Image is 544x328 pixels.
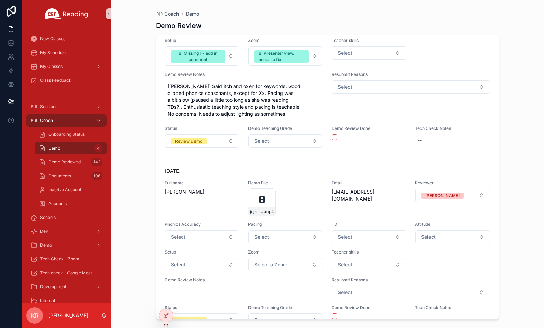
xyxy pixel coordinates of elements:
[332,286,490,299] button: Select Button
[167,83,321,117] span: [[PERSON_NAME]] Said itch and oxen for keywords. Good clipped phonics consonants, except for Xx. ...
[40,298,55,303] span: Internal
[48,132,85,137] span: Onboarding Status
[186,10,199,17] a: Demo
[332,46,406,60] button: Select Button
[332,180,407,186] span: Email
[35,170,107,182] a: Documents106
[165,305,240,310] span: Status
[248,313,323,327] button: Select Button
[332,126,407,131] span: Demo Review Done
[338,50,352,56] span: Select
[35,128,107,141] a: Onboarding Status
[26,211,107,224] a: Schools
[332,72,490,77] span: Resubmit Reasons
[248,222,323,227] span: Pacing
[91,158,102,166] div: 142
[40,78,71,83] span: Class Feedback
[165,230,239,243] button: Select Button
[248,126,323,131] span: Demo Teaching Grade
[248,305,323,310] span: Demo Teaching Grade
[165,46,239,66] button: Select Button
[40,36,65,42] span: New Classes
[248,230,323,243] button: Select Button
[332,249,407,255] span: Teacher skills
[248,46,323,66] button: Select Button
[248,134,323,148] button: Select Button
[250,209,264,214] span: jej-rttu-dsv-([PHONE_NUMBER]_15-GMT-6)
[26,114,107,127] a: Coach
[48,201,67,206] span: Accounts
[165,38,240,43] span: Setup
[40,270,92,276] span: Tech check - Google Meet
[40,229,48,234] span: Dev
[26,281,107,293] a: Development
[171,261,185,268] span: Select
[26,239,107,251] a: Demo
[421,233,436,240] span: Select
[254,233,269,240] span: Select
[26,60,107,73] a: My Classes
[418,316,422,323] div: --
[338,83,352,90] span: Select
[418,137,422,144] div: --
[91,172,102,180] div: 106
[338,289,352,296] span: Select
[40,284,66,290] span: Development
[48,187,81,193] span: Inactive Account
[35,156,107,168] a: Demo Reviewed142
[175,50,221,63] div: B: Missing 1 - add in comment
[35,184,107,196] a: Inactive Account
[48,173,71,179] span: Documents
[332,230,406,243] button: Select Button
[415,180,490,186] span: Reviewer
[165,134,239,148] button: Select Button
[175,138,202,144] div: Review Demo
[254,138,269,144] span: Select
[40,118,53,123] span: Coach
[48,159,81,165] span: Demo Reviewed
[248,38,323,43] span: Zoom
[171,50,225,63] button: Unselect B_MISSING_1_ADD_IN_COMMENT
[35,197,107,210] a: Accounts
[94,144,102,152] div: 4
[415,126,490,131] span: Tech Check Notes
[332,188,407,202] span: [EMAIL_ADDRESS][DOMAIN_NAME]
[167,288,172,295] div: --
[248,180,323,186] span: Demo File
[254,261,287,268] span: Select a Zoom
[165,188,240,195] span: [PERSON_NAME]
[40,104,57,109] span: Sessions
[165,180,240,186] span: Full name
[332,222,407,227] span: TD
[48,312,88,319] p: [PERSON_NAME]
[26,100,107,113] a: Sessions
[248,258,323,271] button: Select Button
[415,230,490,243] button: Select Button
[48,145,60,151] span: Demo
[425,193,460,199] div: [PERSON_NAME]
[156,21,202,30] h1: Demo Review
[171,233,185,240] span: Select
[175,317,202,323] div: Review Demo
[254,317,269,323] span: Select
[40,242,52,248] span: Demo
[45,8,88,19] img: App logo
[26,294,107,307] a: Internal
[22,28,111,303] div: scrollable content
[332,80,490,94] button: Select Button
[26,225,107,238] a: Dev
[26,46,107,59] a: My Schedule
[165,222,240,227] span: Phonics Accuracy
[40,256,79,262] span: Tech Check - Zoom
[332,38,407,43] span: Teacher skills
[165,258,239,271] button: Select Button
[259,50,305,63] div: B: Presenter view, needs to fix
[165,126,240,131] span: Status
[26,33,107,45] a: New Classes
[165,313,239,327] button: Select Button
[332,258,406,271] button: Select Button
[40,50,66,55] span: My Schedule
[40,64,63,69] span: My Classes
[156,10,179,17] a: Coach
